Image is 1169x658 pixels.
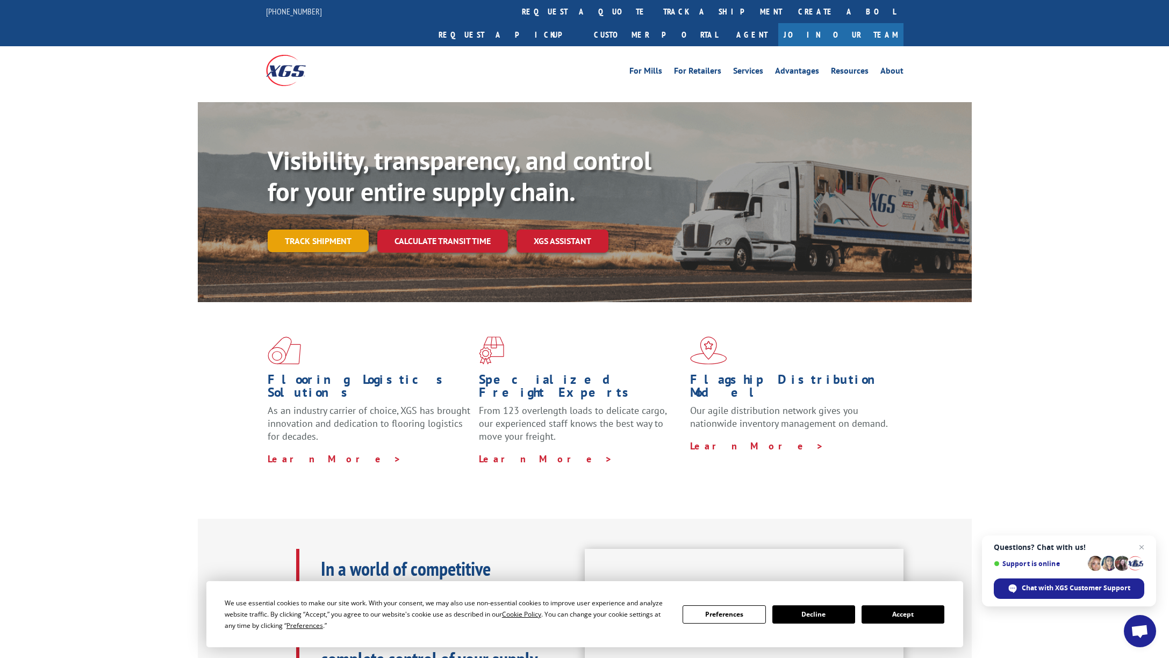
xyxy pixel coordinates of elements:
[994,578,1144,599] div: Chat with XGS Customer Support
[726,23,778,46] a: Agent
[225,597,670,631] div: We use essential cookies to make our site work. With your consent, we may also use non-essential ...
[1135,541,1148,554] span: Close chat
[431,23,586,46] a: Request a pickup
[268,144,651,208] b: Visibility, transparency, and control for your entire supply chain.
[586,23,726,46] a: Customer Portal
[772,605,855,624] button: Decline
[268,337,301,364] img: xgs-icon-total-supply-chain-intelligence-red
[994,543,1144,552] span: Questions? Chat with us!
[733,67,763,78] a: Services
[690,337,727,364] img: xgs-icon-flagship-distribution-model-red
[206,581,963,647] div: Cookie Consent Prompt
[479,453,613,465] a: Learn More >
[1124,615,1156,647] div: Open chat
[994,560,1084,568] span: Support is online
[266,6,322,17] a: [PHONE_NUMBER]
[1022,583,1130,593] span: Chat with XGS Customer Support
[690,404,888,430] span: Our agile distribution network gives you nationwide inventory management on demand.
[268,373,471,404] h1: Flooring Logistics Solutions
[286,621,323,630] span: Preferences
[268,230,369,252] a: Track shipment
[775,67,819,78] a: Advantages
[674,67,721,78] a: For Retailers
[517,230,608,253] a: XGS ASSISTANT
[629,67,662,78] a: For Mills
[479,337,504,364] img: xgs-icon-focused-on-flooring-red
[377,230,508,253] a: Calculate transit time
[880,67,903,78] a: About
[862,605,944,624] button: Accept
[268,404,470,442] span: As an industry carrier of choice, XGS has brought innovation and dedication to flooring logistics...
[778,23,903,46] a: Join Our Team
[502,610,541,619] span: Cookie Policy
[479,404,682,452] p: From 123 overlength loads to delicate cargo, our experienced staff knows the best way to move you...
[690,373,893,404] h1: Flagship Distribution Model
[268,453,401,465] a: Learn More >
[479,373,682,404] h1: Specialized Freight Experts
[690,440,824,452] a: Learn More >
[831,67,869,78] a: Resources
[683,605,765,624] button: Preferences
